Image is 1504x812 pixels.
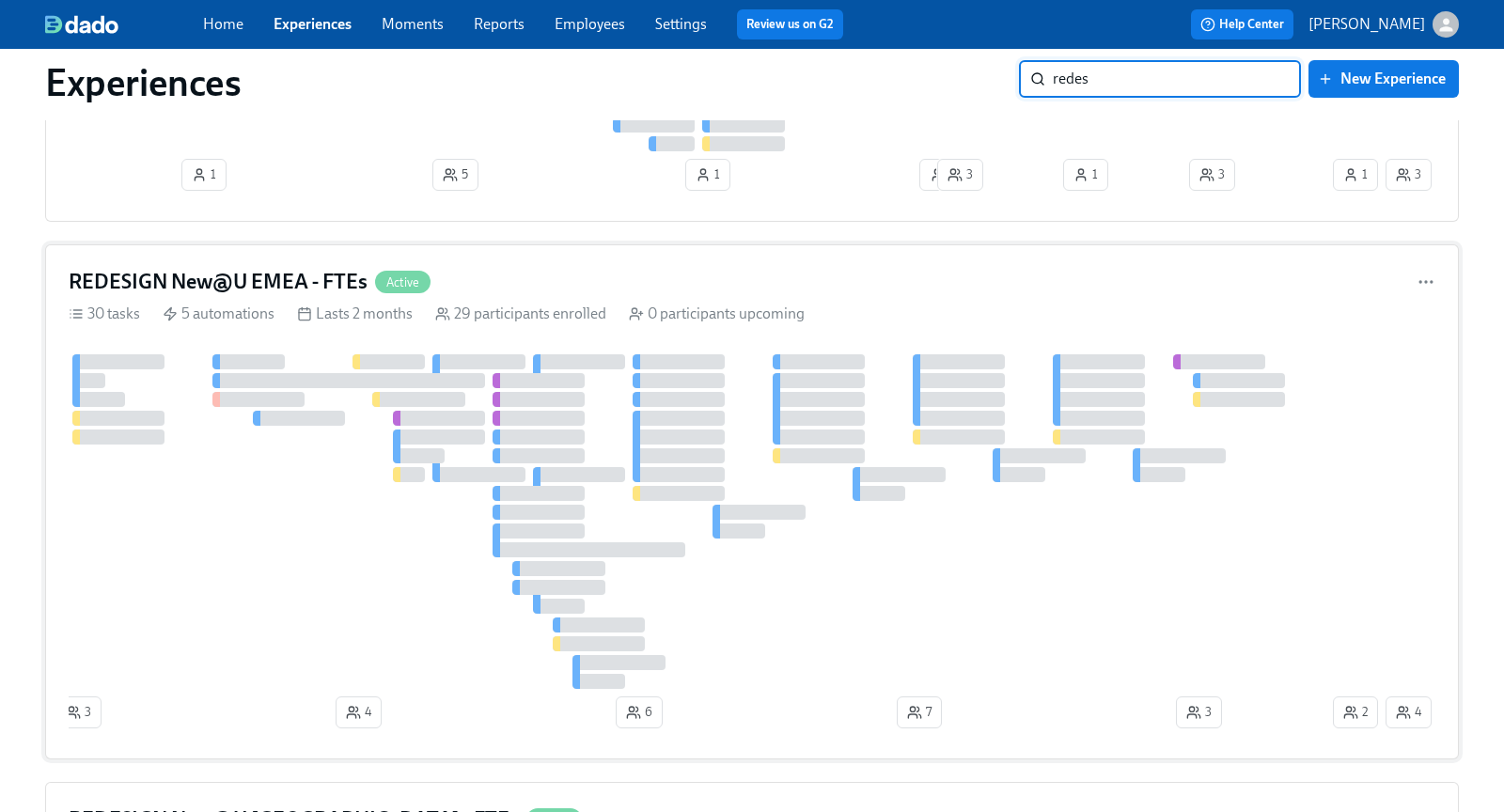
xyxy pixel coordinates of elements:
[1333,159,1378,191] button: 1
[948,165,973,184] span: 3
[297,304,413,324] div: Lasts 2 months
[45,60,242,105] h1: Experiences
[746,15,834,34] a: Review us on G2
[274,15,352,33] a: Experiences
[1343,165,1368,184] span: 1
[1053,60,1301,98] input: Search by name
[937,159,983,191] button: 3
[555,15,625,33] a: Employees
[907,703,932,722] span: 7
[1386,159,1432,191] button: 3
[626,703,652,722] span: 6
[382,15,444,33] a: Moments
[203,15,243,33] a: Home
[181,159,227,191] button: 1
[629,304,805,324] div: 0 participants upcoming
[163,304,274,324] div: 5 automations
[1191,9,1293,39] button: Help Center
[655,15,707,33] a: Settings
[1308,60,1459,98] button: New Experience
[45,15,118,34] img: dado
[696,165,720,184] span: 1
[1308,14,1425,35] p: [PERSON_NAME]
[55,696,102,728] button: 3
[737,9,843,39] button: Review us on G2
[616,696,663,728] button: 6
[1396,165,1421,184] span: 3
[919,159,964,191] button: 1
[435,304,606,324] div: 29 participants enrolled
[685,159,730,191] button: 1
[930,165,954,184] span: 1
[1333,696,1378,728] button: 2
[1073,165,1098,184] span: 1
[45,15,203,34] a: dado
[1176,696,1222,728] button: 3
[1189,159,1235,191] button: 3
[474,15,525,33] a: Reports
[45,244,1459,759] a: REDESIGN New@U EMEA - FTEsActive30 tasks 5 automations Lasts 2 months 29 participants enrolled 0 ...
[1200,15,1284,34] span: Help Center
[1386,696,1432,728] button: 4
[1322,70,1446,88] span: New Experience
[346,703,371,722] span: 4
[1308,11,1459,38] button: [PERSON_NAME]
[66,703,91,722] span: 3
[432,159,478,191] button: 5
[336,696,382,728] button: 4
[69,304,140,324] div: 30 tasks
[1199,165,1225,184] span: 3
[375,275,431,289] span: Active
[1343,703,1368,722] span: 2
[443,165,468,184] span: 5
[1063,159,1108,191] button: 1
[897,696,942,728] button: 7
[192,165,216,184] span: 1
[1396,703,1421,722] span: 4
[69,268,368,296] h4: REDESIGN New@U EMEA - FTEs
[1186,703,1212,722] span: 3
